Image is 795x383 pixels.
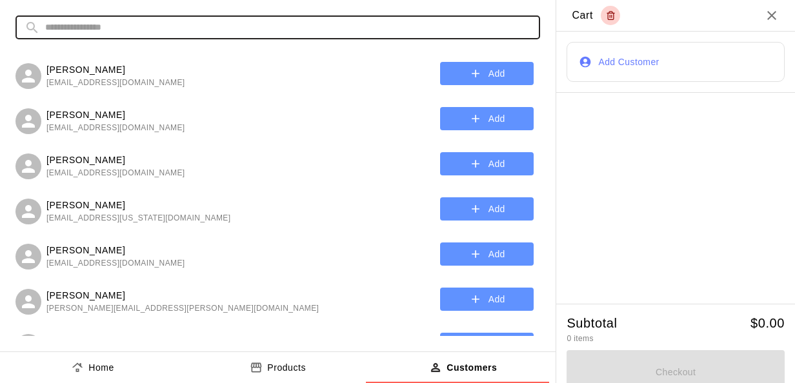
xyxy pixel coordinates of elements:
button: Close [764,8,780,23]
span: [EMAIL_ADDRESS][DOMAIN_NAME] [46,77,185,90]
p: [PERSON_NAME] [46,153,185,167]
button: Add [440,242,534,266]
p: [PERSON_NAME] [46,334,252,348]
span: [EMAIL_ADDRESS][DOMAIN_NAME] [46,167,185,180]
button: Add [440,288,534,311]
h5: Subtotal [567,315,617,332]
span: [EMAIL_ADDRESS][DOMAIN_NAME] [46,257,185,270]
p: Products [267,361,306,375]
button: Add [440,333,534,357]
div: Cart [572,6,620,25]
span: [EMAIL_ADDRESS][US_STATE][DOMAIN_NAME] [46,212,230,225]
button: Empty cart [601,6,620,25]
button: Add [440,107,534,131]
button: Add Customer [567,42,785,82]
span: [EMAIL_ADDRESS][DOMAIN_NAME] [46,122,185,135]
p: [PERSON_NAME] [46,108,185,122]
p: Home [88,361,114,375]
button: Add [440,62,534,86]
button: Add [440,152,534,176]
button: Add [440,197,534,221]
p: [PERSON_NAME] [46,289,319,302]
span: 0 items [567,334,593,343]
h5: $ 0.00 [750,315,785,332]
span: [PERSON_NAME][EMAIL_ADDRESS][PERSON_NAME][DOMAIN_NAME] [46,302,319,315]
p: [PERSON_NAME] [46,244,185,257]
p: Customers [447,361,497,375]
p: [PERSON_NAME] [46,199,230,212]
p: [PERSON_NAME] [46,63,185,77]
